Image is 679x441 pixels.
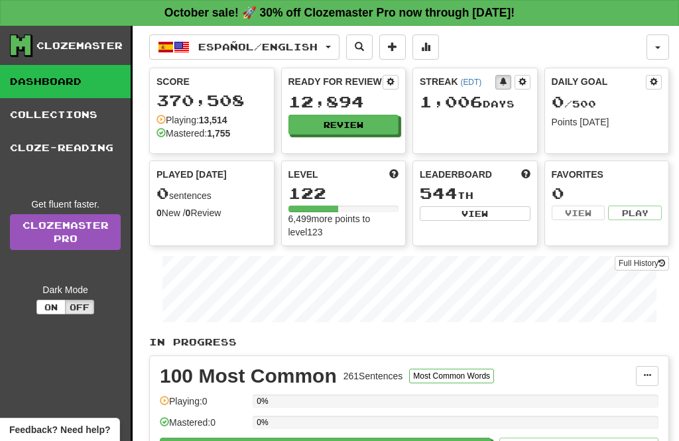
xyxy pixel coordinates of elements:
div: Dark Mode [10,283,121,296]
strong: 1,755 [207,128,230,139]
span: Leaderboard [420,168,492,181]
div: 261 Sentences [343,369,403,383]
span: This week in points, UTC [521,168,530,181]
div: Score [156,75,267,88]
div: th [420,185,530,202]
strong: 0 [156,208,162,218]
div: Get fluent faster. [10,198,121,211]
div: 370,508 [156,92,267,109]
span: / 500 [552,98,596,109]
div: Favorites [552,168,662,181]
div: 12,894 [288,94,399,110]
div: Clozemaster [36,39,123,52]
span: 1,006 [420,92,483,111]
span: Español / English [198,41,318,52]
div: sentences [156,185,267,202]
button: Review [288,115,399,135]
button: Search sentences [346,34,373,60]
button: On [36,300,66,314]
strong: 0 [186,208,191,218]
strong: October sale! 🚀 30% off Clozemaster Pro now through [DATE]! [164,6,515,19]
span: 544 [420,184,458,202]
span: Level [288,168,318,181]
div: New / Review [156,206,267,220]
span: 0 [156,184,169,202]
div: 0 [552,185,662,202]
button: View [420,206,530,221]
button: Most Common Words [409,369,494,383]
div: Playing: [156,113,227,127]
span: 0 [552,92,564,111]
div: 122 [288,185,399,202]
div: Ready for Review [288,75,383,88]
div: Mastered: 0 [160,416,246,438]
button: Add sentence to collection [379,34,406,60]
div: 6,499 more points to level 123 [288,212,399,239]
span: Open feedback widget [9,423,110,436]
span: Played [DATE] [156,168,227,181]
button: Full History [615,256,669,271]
strong: 13,514 [199,115,227,125]
div: 100 Most Common [160,366,337,386]
button: View [552,206,605,220]
p: In Progress [149,336,669,349]
button: Off [65,300,94,314]
div: Streak [420,75,495,88]
button: Español/English [149,34,339,60]
a: ClozemasterPro [10,214,121,250]
div: Day s [420,94,530,111]
div: Mastered: [156,127,230,140]
button: Play [608,206,662,220]
div: Playing: 0 [160,395,246,416]
div: Points [DATE] [552,115,662,129]
a: (EDT) [460,78,481,87]
button: More stats [412,34,439,60]
div: Daily Goal [552,75,647,90]
span: Score more points to level up [389,168,399,181]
